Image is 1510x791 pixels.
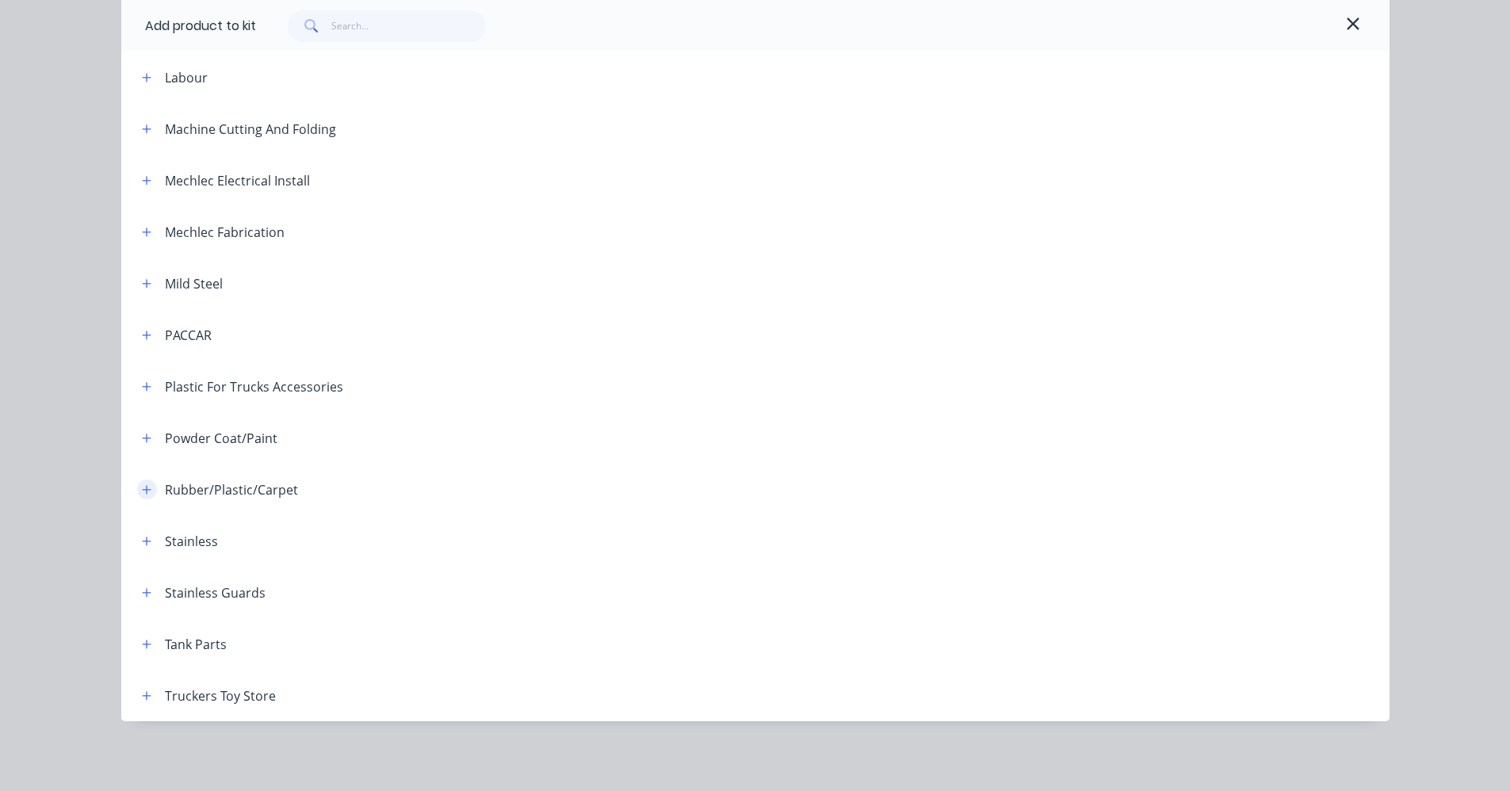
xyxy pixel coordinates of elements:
[165,326,212,345] div: PACCAR
[165,68,208,87] div: Labour
[165,120,336,139] div: Machine Cutting And Folding
[165,686,276,705] div: Truckers Toy Store
[165,532,218,551] div: Stainless
[165,171,310,190] div: Mechlec Electrical Install
[165,377,343,396] div: Plastic For Trucks Accessories
[145,17,256,36] div: Add product to kit
[165,429,277,448] div: Powder Coat/Paint
[165,635,227,654] div: Tank Parts
[165,480,298,499] div: Rubber/Plastic/Carpet
[165,223,285,242] div: Mechlec Fabrication
[165,274,223,293] div: Mild Steel
[331,10,486,42] input: Search...
[165,583,266,602] div: Stainless Guards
